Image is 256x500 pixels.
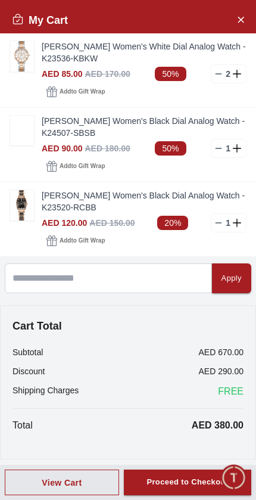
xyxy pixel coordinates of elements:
div: View Cart [42,477,82,489]
span: 50% [155,67,186,81]
p: AED 380.00 [192,418,243,433]
p: Total [13,418,33,433]
button: View Cart [5,470,119,495]
span: Add to Gift Wrap [60,160,105,172]
button: Addto Gift Wrap [42,232,110,249]
a: [PERSON_NAME] Women's Black Dial Analog Watch - K23520-RCBB [42,190,246,213]
h4: Cart Total [13,318,243,334]
button: Addto Gift Wrap [42,158,110,175]
p: Discount [13,365,45,377]
div: Chat Widget [221,465,247,491]
button: Proceed to Checkout [124,470,251,495]
span: AED 180.00 [85,144,130,153]
p: 2 [223,68,233,80]
span: Add to Gift Wrap [60,235,105,247]
img: ... [10,41,34,72]
button: Close Account [231,10,250,29]
p: AED 290.00 [199,365,244,377]
p: 1 [223,142,233,154]
span: 50% [155,141,186,156]
span: AED 120.00 [42,218,87,228]
span: 20% [157,216,188,230]
div: Proceed to Checkout [146,476,228,489]
span: AED 85.00 [42,69,82,79]
a: [PERSON_NAME] Women's White Dial Analog Watch - K23536-KBKW [42,41,246,64]
button: Apply [212,263,251,293]
p: Subtotal [13,346,43,358]
span: AED 90.00 [42,144,82,153]
p: AED 670.00 [199,346,244,358]
a: [PERSON_NAME] Women's Black Dial Analog Watch - K24507-SBSB [42,115,246,139]
span: AED 150.00 [89,218,135,228]
p: Shipping Charges [13,384,79,399]
span: AED 170.00 [85,69,130,79]
p: 1 [223,217,233,229]
h2: My Cart [12,12,68,29]
img: ... [10,116,34,145]
button: Addto Gift Wrap [42,83,110,100]
span: FREE [218,384,243,399]
span: Add to Gift Wrap [60,86,105,98]
img: ... [10,190,34,221]
div: Apply [221,272,242,285]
